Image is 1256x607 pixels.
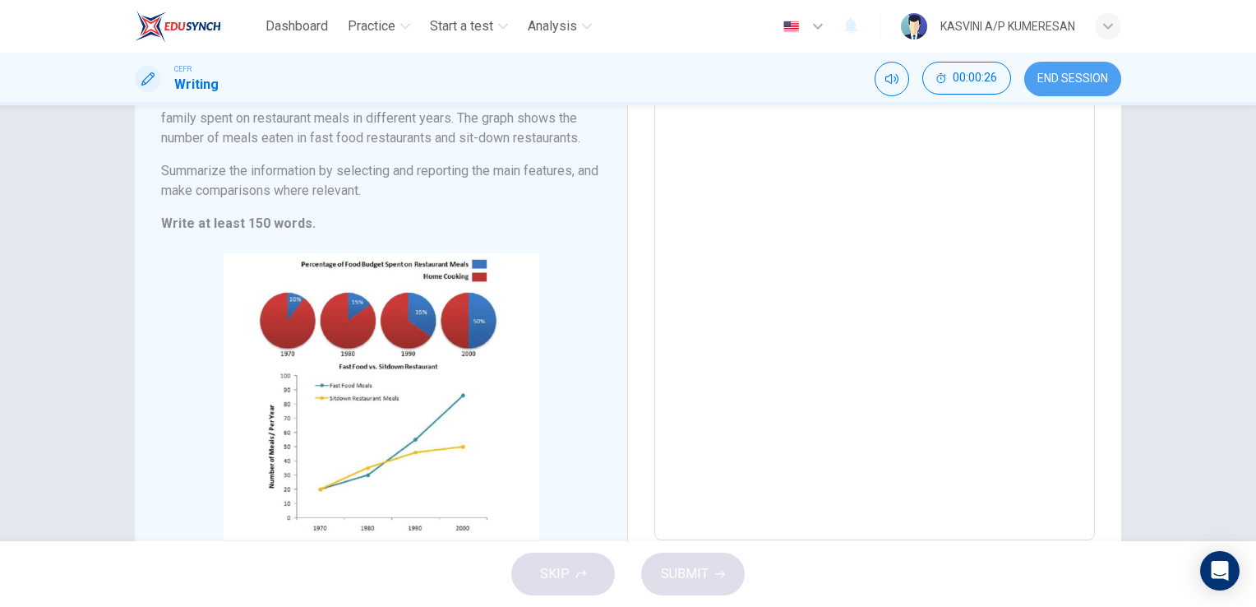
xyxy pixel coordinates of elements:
div: Mute [875,62,909,96]
button: Analysis [521,12,598,41]
strong: Write at least 150 words. [161,215,316,231]
img: en [781,21,801,33]
button: Start a test [423,12,515,41]
img: Profile picture [901,13,927,39]
img: EduSynch logo [135,10,221,43]
span: Practice [348,16,395,36]
button: 00:00:26 [922,62,1011,95]
div: Open Intercom Messenger [1200,551,1240,591]
span: Start a test [430,16,493,36]
button: Dashboard [259,12,335,41]
span: Analysis [528,16,577,36]
span: 00:00:26 [953,72,997,85]
span: Dashboard [266,16,328,36]
span: END SESSION [1037,72,1108,86]
button: Practice [341,12,417,41]
a: EduSynch logo [135,10,259,43]
button: END SESSION [1024,62,1121,96]
span: CEFR [174,63,192,75]
div: Hide [922,62,1011,96]
h6: The chart below show the percentage of their food budget the average family spent on restaurant m... [161,89,601,148]
div: KASVINI A/P KUMERESAN [940,16,1075,36]
h6: Summarize the information by selecting and reporting the main features, and make comparisons wher... [161,161,601,201]
h1: Writing [174,75,219,95]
